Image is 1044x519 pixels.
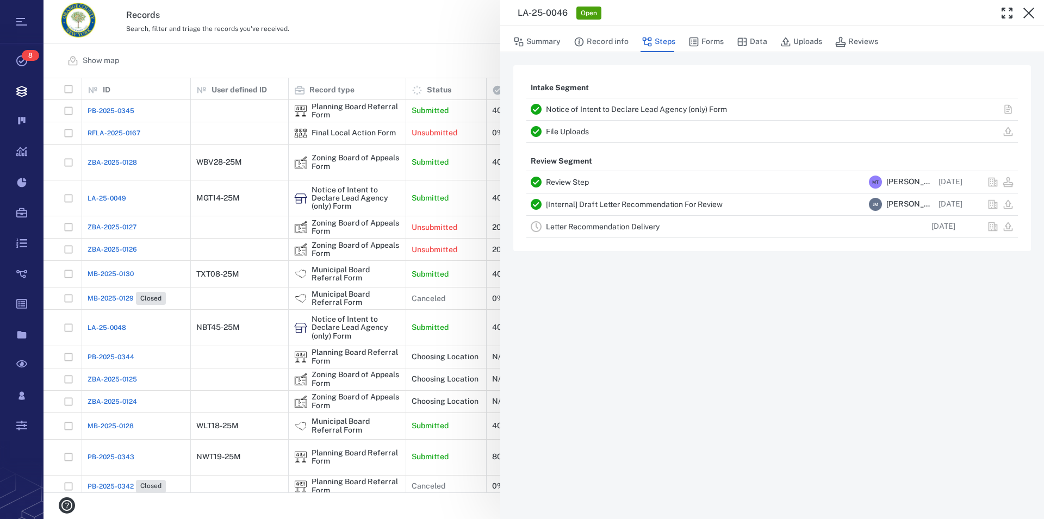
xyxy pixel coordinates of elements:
[1018,2,1040,24] button: Close
[931,221,955,232] p: [DATE]
[574,32,629,52] button: Record info
[688,32,724,52] button: Forms
[518,7,568,20] h3: LA-25-0046
[526,78,593,98] p: Intake Segment
[886,199,934,210] span: [PERSON_NAME]
[869,176,882,189] div: M T
[546,105,727,114] a: Notice of Intent to Declare Lead Agency (only) Form
[939,177,962,187] p: [DATE]
[835,32,878,52] button: Reviews
[546,178,589,186] a: Review Step
[737,32,767,52] button: Data
[996,2,1018,24] button: Toggle Fullscreen
[642,32,675,52] button: Steps
[939,199,962,210] p: [DATE]
[869,198,882,211] div: J M
[546,200,723,209] a: [Internal] Draft Letter Recommendation For Review
[579,9,599,18] span: Open
[22,50,39,61] span: 8
[24,8,47,17] span: Help
[546,222,660,231] a: Letter Recommendation Delivery
[513,32,561,52] button: Summary
[546,127,589,136] a: File Uploads
[780,32,822,52] button: Uploads
[886,177,934,187] span: [PERSON_NAME]
[526,152,596,171] p: Review Segment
